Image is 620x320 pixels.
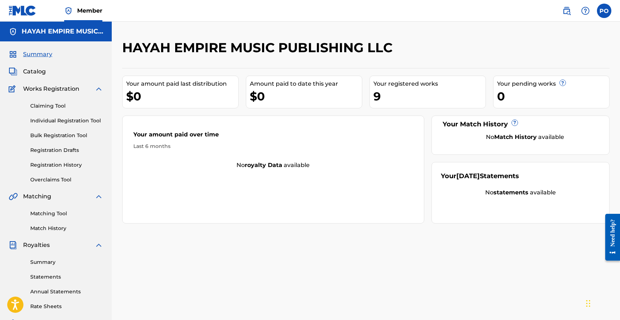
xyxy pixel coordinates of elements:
[30,288,103,296] a: Annual Statements
[373,88,486,104] div: 9
[30,273,103,281] a: Statements
[64,6,73,15] img: Top Rightsholder
[122,40,396,56] h2: HAYAH EMPIRE MUSIC PUBLISHING LLC
[94,192,103,201] img: expand
[9,67,46,76] a: CatalogCatalog
[493,189,528,196] strong: statements
[600,207,620,268] iframe: Resource Center
[30,161,103,169] a: Registration History
[9,50,17,59] img: Summary
[597,4,611,18] div: User Menu
[9,5,36,16] img: MLC Logo
[586,293,590,314] div: Drag
[441,171,519,181] div: Your Statements
[9,27,17,36] img: Accounts
[456,172,480,180] span: [DATE]
[30,102,103,110] a: Claiming Tool
[578,4,593,18] div: Help
[497,80,609,88] div: Your pending works
[9,192,18,201] img: Matching
[9,85,18,93] img: Works Registration
[581,6,590,15] img: help
[23,192,51,201] span: Matching
[30,117,103,125] a: Individual Registration Tool
[30,303,103,310] a: Rate Sheets
[94,241,103,249] img: expand
[123,161,424,170] div: No available
[23,50,52,59] span: Summary
[23,67,46,76] span: Catalog
[30,176,103,184] a: Overclaims Tool
[30,210,103,217] a: Matching Tool
[30,147,103,154] a: Registration Drafts
[373,80,486,88] div: Your registered works
[30,132,103,139] a: Bulk Registration Tool
[94,85,103,93] img: expand
[22,27,103,36] h5: HAYAH EMPIRE MUSIC PUBLISHING LLC
[133,130,413,143] div: Your amount paid over time
[23,241,50,249] span: Royalties
[450,133,601,141] div: No available
[9,67,17,76] img: Catalog
[126,88,238,104] div: $0
[126,80,238,88] div: Your amount paid last distribution
[512,120,518,126] span: ?
[497,88,609,104] div: 0
[245,162,282,168] strong: royalty data
[77,6,102,15] span: Member
[9,50,52,59] a: SummarySummary
[560,80,566,86] span: ?
[441,120,601,129] div: Your Match History
[584,285,620,320] iframe: Chat Widget
[9,241,17,249] img: Royalties
[133,143,413,150] div: Last 6 months
[441,188,601,197] div: No available
[250,80,362,88] div: Amount paid to date this year
[562,6,571,15] img: search
[30,225,103,232] a: Match History
[23,85,79,93] span: Works Registration
[559,4,574,18] a: Public Search
[30,258,103,266] a: Summary
[494,134,537,140] strong: Match History
[250,88,362,104] div: $0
